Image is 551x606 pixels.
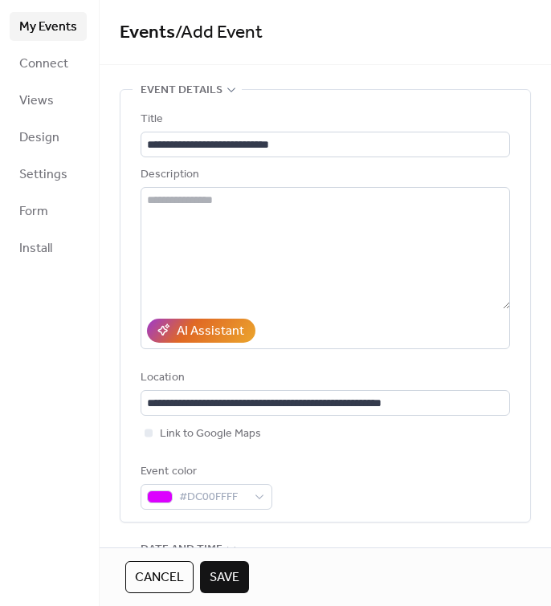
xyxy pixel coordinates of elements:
span: Install [19,239,52,258]
div: Event color [141,462,269,482]
a: Form [10,197,87,226]
a: My Events [10,12,87,41]
span: Form [19,202,48,222]
a: Install [10,234,87,262]
span: My Events [19,18,77,37]
span: Date and time [141,540,222,559]
div: Location [141,368,507,388]
span: Link to Google Maps [160,425,261,444]
a: Views [10,86,87,115]
span: Cancel [135,568,184,588]
span: Save [210,568,239,588]
span: Event details [141,81,222,100]
a: Connect [10,49,87,78]
div: Description [141,165,507,185]
div: AI Assistant [177,322,244,341]
span: Design [19,128,59,148]
div: Title [141,110,507,129]
span: Views [19,92,54,111]
button: AI Assistant [147,319,255,343]
a: Events [120,15,175,51]
a: Design [10,123,87,152]
span: / Add Event [175,15,263,51]
span: Connect [19,55,68,74]
button: Save [200,561,249,593]
span: Settings [19,165,67,185]
span: #DC00FFFF [179,488,247,507]
a: Settings [10,160,87,189]
button: Cancel [125,561,194,593]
